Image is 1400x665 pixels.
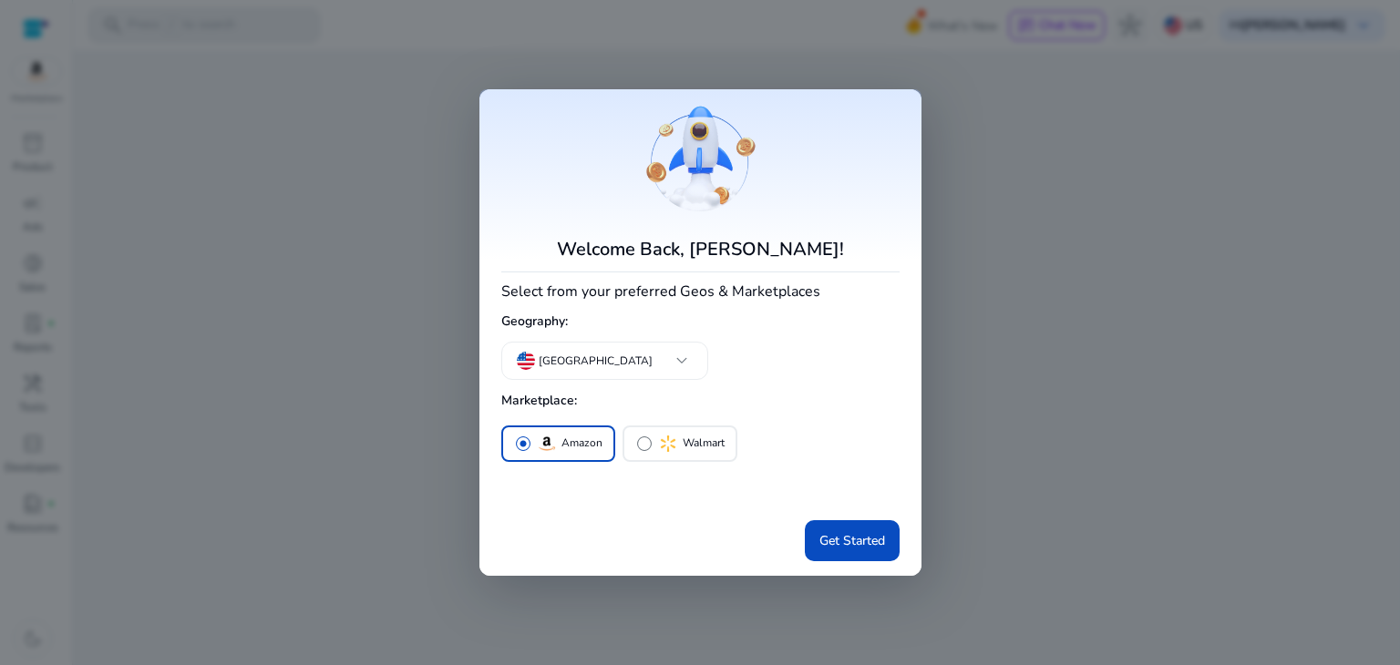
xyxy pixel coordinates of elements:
[514,435,532,453] span: radio_button_checked
[539,353,653,369] p: [GEOGRAPHIC_DATA]
[805,520,900,561] button: Get Started
[683,434,725,453] p: Walmart
[657,433,679,455] img: walmart.svg
[517,352,535,370] img: us.svg
[635,435,654,453] span: radio_button_unchecked
[501,386,900,416] h5: Marketplace:
[561,434,602,453] p: Amazon
[536,433,558,455] img: amazon.svg
[501,307,900,337] h5: Geography:
[671,350,693,372] span: keyboard_arrow_down
[819,531,885,550] span: Get Started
